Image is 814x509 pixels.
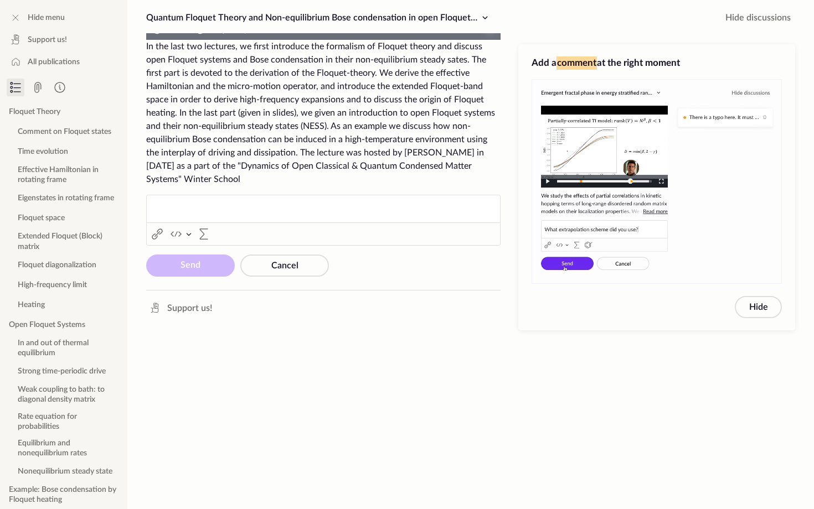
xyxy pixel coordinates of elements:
[142,9,496,27] button: Quantum Floquet Theory and Non-equilibrium Bose condensation in open Floquet Systems
[146,42,495,184] span: In the last two lectures, we first introduce the formalism of Floquet theory and discuss open Flo...
[167,302,212,315] span: Support us!
[28,34,67,45] span: Support us!
[532,56,782,70] h3: Add a at the right moment
[181,261,200,269] span: Send
[557,56,597,70] span: comment
[144,299,217,317] a: Support us!
[28,12,65,23] span: Hide menu
[146,254,235,277] button: Send
[240,254,329,277] button: Cancel
[735,296,782,318] button: Hide
[28,56,80,67] span: All publications
[725,11,791,24] span: Hide discussions
[146,13,506,22] span: Quantum Floquet Theory and Non-equilibrium Bose condensation in open Floquet Systems
[271,261,298,270] span: Cancel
